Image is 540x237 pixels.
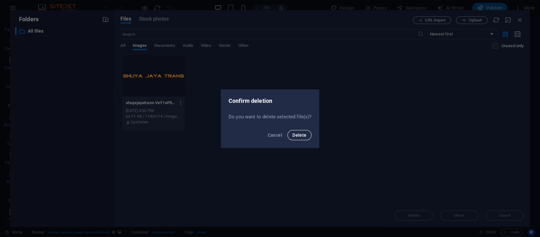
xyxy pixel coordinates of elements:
[267,133,282,138] span: Cancel
[265,130,285,140] button: Cancel
[292,133,306,138] span: Delete
[287,130,311,140] button: Delete
[229,97,312,105] h2: Confirm deletion
[229,114,312,120] p: Do you want to delete selected file(s)?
